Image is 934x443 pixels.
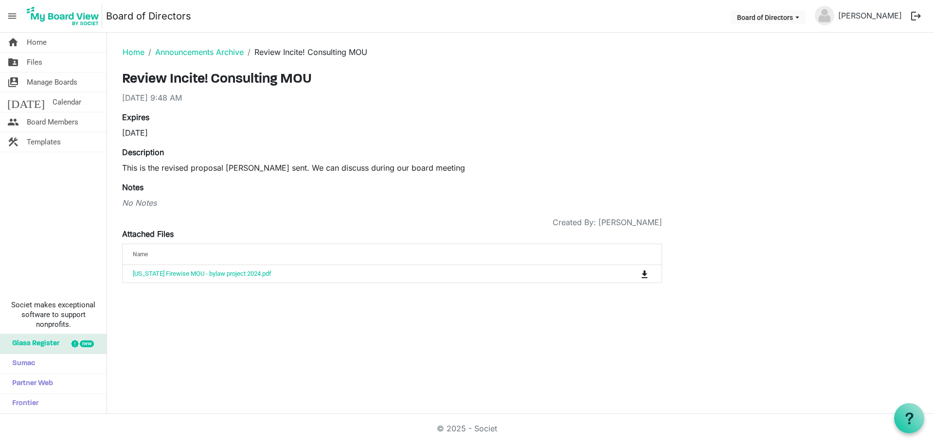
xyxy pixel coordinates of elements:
[80,340,94,347] div: new
[53,92,81,112] span: Calendar
[638,267,651,281] button: Download
[27,53,42,72] span: Files
[27,33,47,52] span: Home
[123,47,144,57] a: Home
[906,6,926,26] button: logout
[731,10,806,24] button: Board of Directors dropdownbutton
[122,162,662,174] p: This is the revised proposal [PERSON_NAME] sent. We can discuss during our board meeting
[122,181,144,193] label: Notes
[7,92,45,112] span: [DATE]
[7,33,19,52] span: home
[122,92,662,104] div: [DATE] 9:48 AM
[7,374,53,393] span: Partner Web
[123,265,601,283] td: Idaho Firewise MOU - bylaw project 2024.pdf is template cell column header Name
[7,132,19,152] span: construction
[122,111,149,123] label: Expires
[106,6,191,26] a: Board of Directors
[7,354,35,373] span: Sumac
[133,270,271,277] a: [US_STATE] Firewise MOU - bylaw project 2024.pdf
[24,4,102,28] img: My Board View Logo
[122,228,174,240] label: Attached Files
[7,112,19,132] span: people
[24,4,106,28] a: My Board View Logo
[437,424,497,433] a: © 2025 - Societ
[27,72,77,92] span: Manage Boards
[122,197,662,209] div: No Notes
[27,112,78,132] span: Board Members
[7,394,38,413] span: Frontier
[244,46,367,58] li: Review Incite! Consulting MOU
[553,216,662,228] span: Created By: [PERSON_NAME]
[4,300,102,329] span: Societ makes exceptional software to support nonprofits.
[133,251,148,258] span: Name
[7,334,59,354] span: Glass Register
[122,127,385,139] div: [DATE]
[834,6,906,25] a: [PERSON_NAME]
[601,265,662,283] td: is Command column column header
[122,146,164,158] label: Description
[7,72,19,92] span: switch_account
[155,47,244,57] a: Announcements Archive
[7,53,19,72] span: folder_shared
[27,132,61,152] span: Templates
[815,6,834,25] img: no-profile-picture.svg
[122,71,662,88] h3: Review Incite! Consulting MOU
[3,7,21,25] span: menu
